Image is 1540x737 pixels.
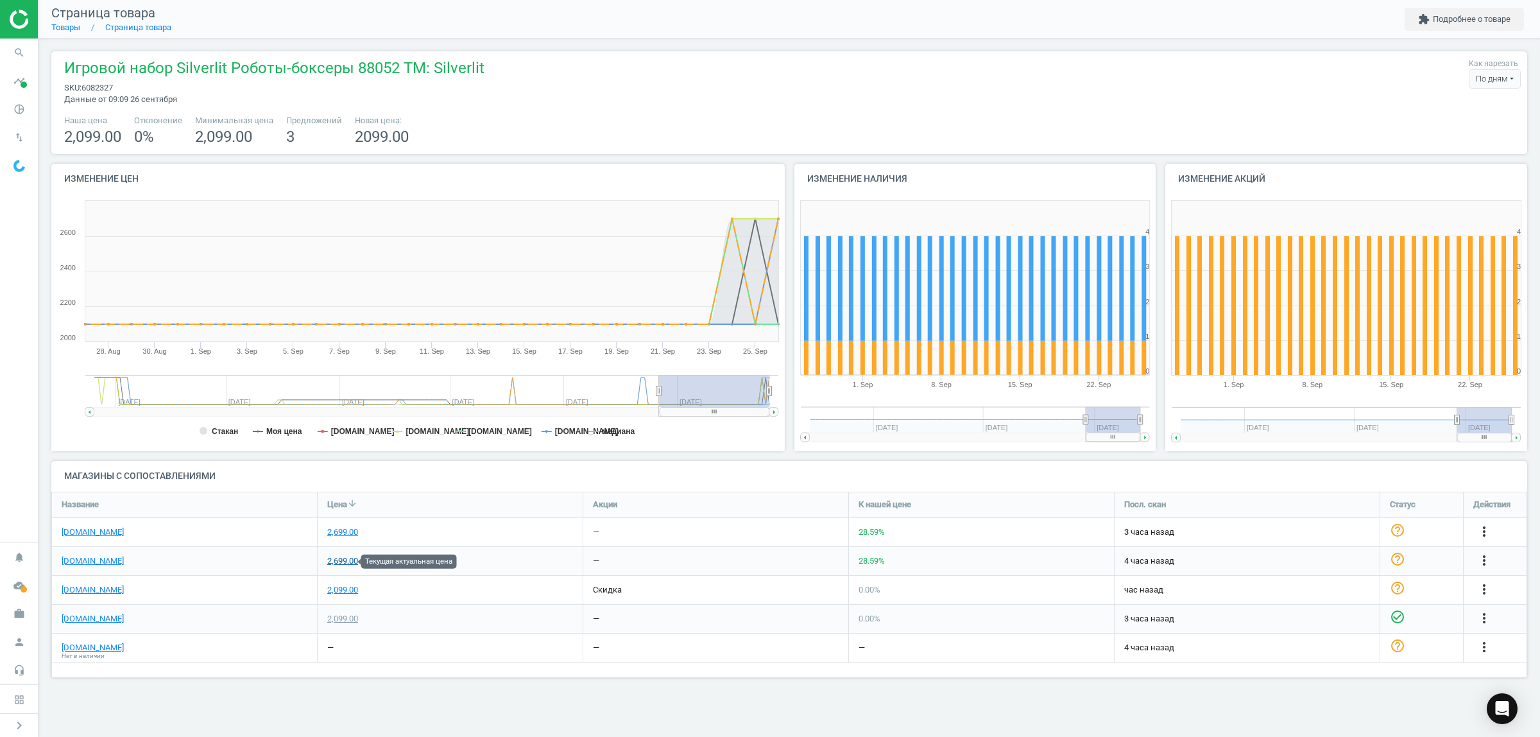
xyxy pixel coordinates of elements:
[1390,551,1405,567] i: help_outline
[512,347,536,355] tspan: 15. Sep
[859,527,885,537] span: 28.59 %
[1124,499,1166,510] span: Посл. скан
[593,499,617,510] span: Акции
[1145,228,1149,236] text: 4
[593,526,599,538] div: —
[64,58,484,82] span: Игровой набор Silverlit Роботы-боксеры 88052 TM: Silverlit
[62,584,124,596] a: [DOMAIN_NAME]
[3,717,35,734] button: chevron_right
[327,584,358,596] div: 2,099.00
[1008,381,1032,388] tspan: 15. Sep
[81,83,113,92] span: 6082327
[62,526,124,538] a: [DOMAIN_NAME]
[13,160,25,172] img: wGWNvw8QSZomAAAAABJRU5ErkJggg==
[327,526,358,538] div: 2,699.00
[7,573,31,598] i: cloud_done
[1469,58,1518,69] label: Как нарезать
[859,614,880,623] span: 0.00 %
[62,642,124,654] a: [DOMAIN_NAME]
[743,347,767,355] tspan: 25. Sep
[1379,381,1403,388] tspan: 15. Sep
[142,347,166,355] tspan: 30. Aug
[266,427,302,436] tspan: Моя цена
[355,115,409,126] span: Новая цена:
[134,115,182,126] span: Отклонение
[852,381,873,388] tspan: 1. Sep
[191,347,211,355] tspan: 1. Sep
[286,128,295,146] span: 3
[1145,263,1149,270] text: 3
[604,347,629,355] tspan: 19. Sep
[1476,524,1492,539] i: more_vert
[1390,523,1405,538] i: help_outline
[1405,8,1524,31] button: extensionПодробнее о товаре
[593,642,599,654] div: —
[12,718,27,733] i: chevron_right
[859,585,880,594] span: 0.00 %
[51,461,1527,491] h4: Магазины с сопоставлениями
[62,652,105,661] span: Нет в наличии
[1303,381,1323,388] tspan: 8. Sep
[64,128,121,146] span: 2,099.00
[1517,367,1521,375] text: 0
[1476,639,1492,656] button: more_vert
[1476,553,1492,569] button: more_vert
[1517,298,1521,306] text: 2
[51,22,80,32] a: Товары
[1469,69,1521,89] div: По дням
[96,347,120,355] tspan: 28. Aug
[1476,611,1492,627] button: more_vert
[1487,693,1518,724] div: Open Intercom Messenger
[62,499,99,510] span: Название
[7,658,31,682] i: headset_mic
[1124,555,1370,567] span: 4 часа назад
[1124,642,1370,654] span: 4 часа назад
[420,347,444,355] tspan: 11. Sep
[1390,609,1405,625] i: check_circle_outline
[697,347,721,355] tspan: 23. Sep
[1476,582,1492,597] i: more_vert
[1476,582,1492,598] button: more_vert
[10,10,101,29] img: ajHJNr6hYgQAAAAASUVORK5CYII=
[7,40,31,65] i: search
[931,381,952,388] tspan: 8. Sep
[555,427,619,436] tspan: [DOMAIN_NAME]
[60,264,76,272] text: 2400
[1224,381,1244,388] tspan: 1. Sep
[237,347,257,355] tspan: 3. Sep
[593,585,622,594] span: скидка
[1124,526,1370,538] span: 3 часа назад
[1473,499,1510,510] span: Действия
[1145,367,1149,375] text: 0
[134,128,154,146] span: 0 %
[347,498,357,508] i: arrow_downward
[60,299,76,306] text: 2200
[64,94,177,104] span: Данные от 09:09 26 сентября
[361,555,457,569] div: Текущая актуальная цена
[329,347,350,355] tspan: 7. Sep
[593,555,599,567] div: —
[7,125,31,150] i: swap_vert
[651,347,675,355] tspan: 21. Sep
[794,164,1156,194] h4: Изменение наличия
[286,115,342,126] span: Предложений
[64,83,81,92] span: sku :
[51,5,155,21] span: Страница товара
[327,499,347,510] span: Цена
[7,69,31,93] i: timeline
[51,164,785,194] h4: Изменение цен
[1390,580,1405,596] i: help_outline
[1476,639,1492,655] i: more_vert
[602,427,635,436] tspan: медиана
[1145,298,1149,306] text: 2
[375,347,396,355] tspan: 9. Sep
[1390,638,1405,654] i: help_outline
[60,334,76,342] text: 2000
[331,427,395,436] tspan: [DOMAIN_NAME]
[1390,499,1416,510] span: Статус
[195,128,252,146] span: 2,099.00
[327,555,358,567] div: 2,699.00
[1458,381,1482,388] tspan: 22. Sep
[406,427,469,436] tspan: [DOMAIN_NAME]
[1165,164,1527,194] h4: Изменение акций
